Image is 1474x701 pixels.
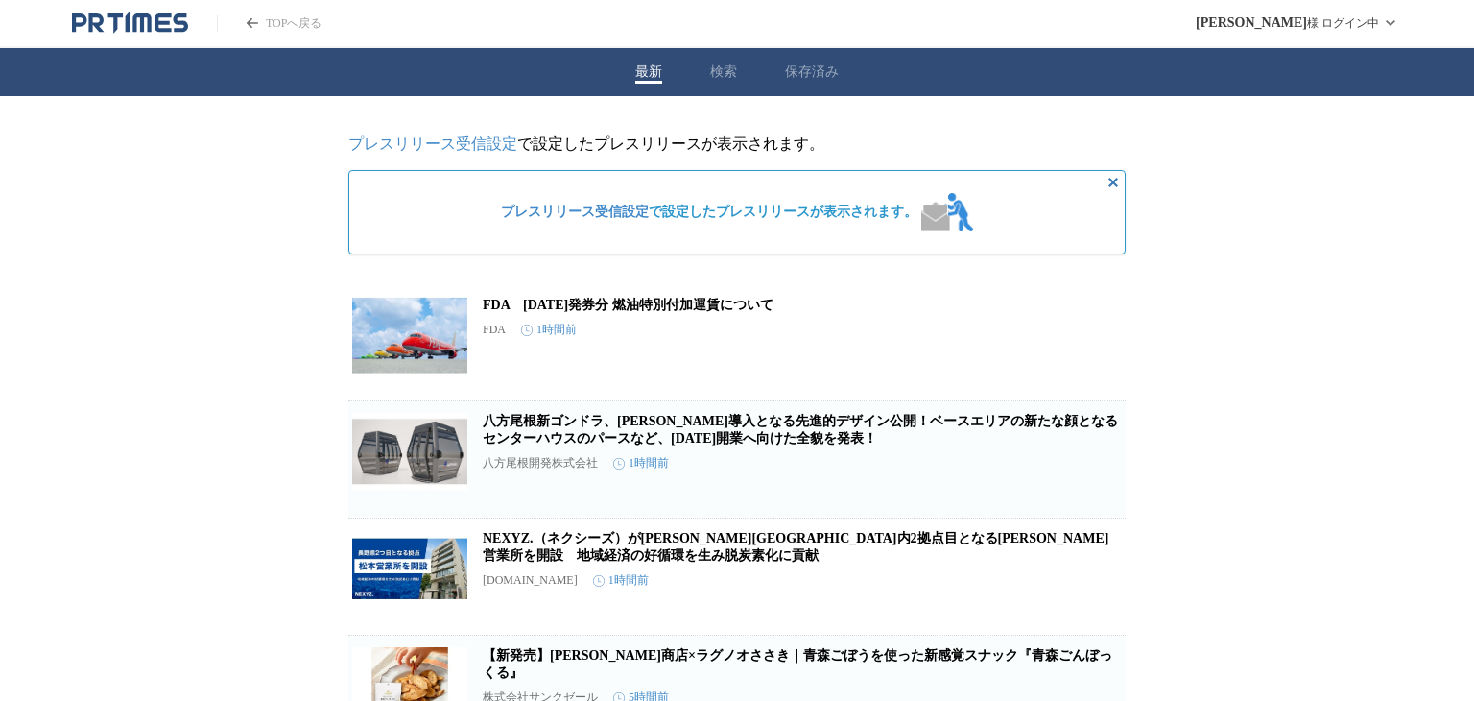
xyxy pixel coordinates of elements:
[483,531,1108,563] a: NEXYZ.（ネクシーズ）が[PERSON_NAME][GEOGRAPHIC_DATA]内2拠点目となる[PERSON_NAME]営業所を開設 地域経済の好循環を生み脱炭素化に貢献
[348,134,1126,155] p: で設定したプレスリリースが表示されます。
[483,414,1118,446] a: 八方尾根新ゴンドラ、[PERSON_NAME]導入となる先進的デザイン公開！ベースエリアの新たな顔となるセンターハウスのパースなど、[DATE]開業へ向けた全貌を発表！
[483,323,506,337] p: FDA
[710,63,737,81] button: 検索
[635,63,662,81] button: 最新
[521,322,577,338] time: 1時間前
[483,648,1112,680] a: 【新発売】[PERSON_NAME]商店×ラグノオささき｜青森ごぼうを使った新感覚スナック『青森ごんぼっくる』
[501,205,649,219] a: プレスリリース受信設定
[72,12,188,35] a: PR TIMESのトップページはこちら
[785,63,839,81] button: 保存済み
[483,573,578,588] p: [DOMAIN_NAME]
[348,135,517,152] a: プレスリリース受信設定
[1102,171,1125,194] button: 非表示にする
[217,15,321,32] a: PR TIMESのトップページはこちら
[483,298,773,312] a: FDA [DATE]発券分 燃油特別付加運賃について
[352,530,467,607] img: NEXYZ.（ネクシーズ）が長野県内2拠点目となる松本営業所を開設 地域経済の好循環を生み脱炭素化に貢献
[352,297,467,374] img: FDA 2025年11月発券分 燃油特別付加運賃について
[501,204,917,221] span: で設定したプレスリリースが表示されます。
[593,572,649,589] time: 1時間前
[352,413,467,490] img: 八方尾根新ゴンドラ、日本初導入となる先進的デザイン公開！ベースエリアの新たな顔となるセンターハウスのパースなど、2027年12月開業へ向けた全貌を発表！
[613,455,669,471] time: 1時間前
[483,455,598,471] p: 八方尾根開発株式会社
[1196,15,1307,31] span: [PERSON_NAME]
